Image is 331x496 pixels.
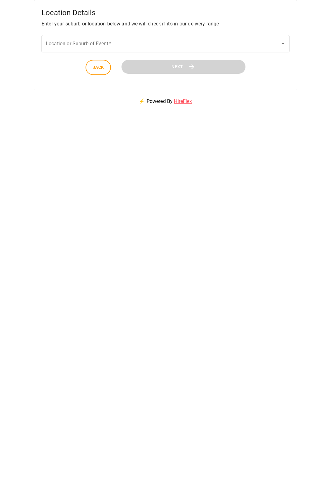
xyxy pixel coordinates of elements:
button: Open [279,39,287,48]
button: Back [86,60,111,75]
button: Next [121,60,245,74]
p: ⚡ Powered By [131,90,199,113]
h5: Location Details [42,8,289,18]
span: Next [171,63,183,71]
span: Back [92,64,104,71]
p: Enter your suburb or location below and we will check if it's in our delivery range [42,20,289,28]
a: HireFlex [174,98,192,104]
